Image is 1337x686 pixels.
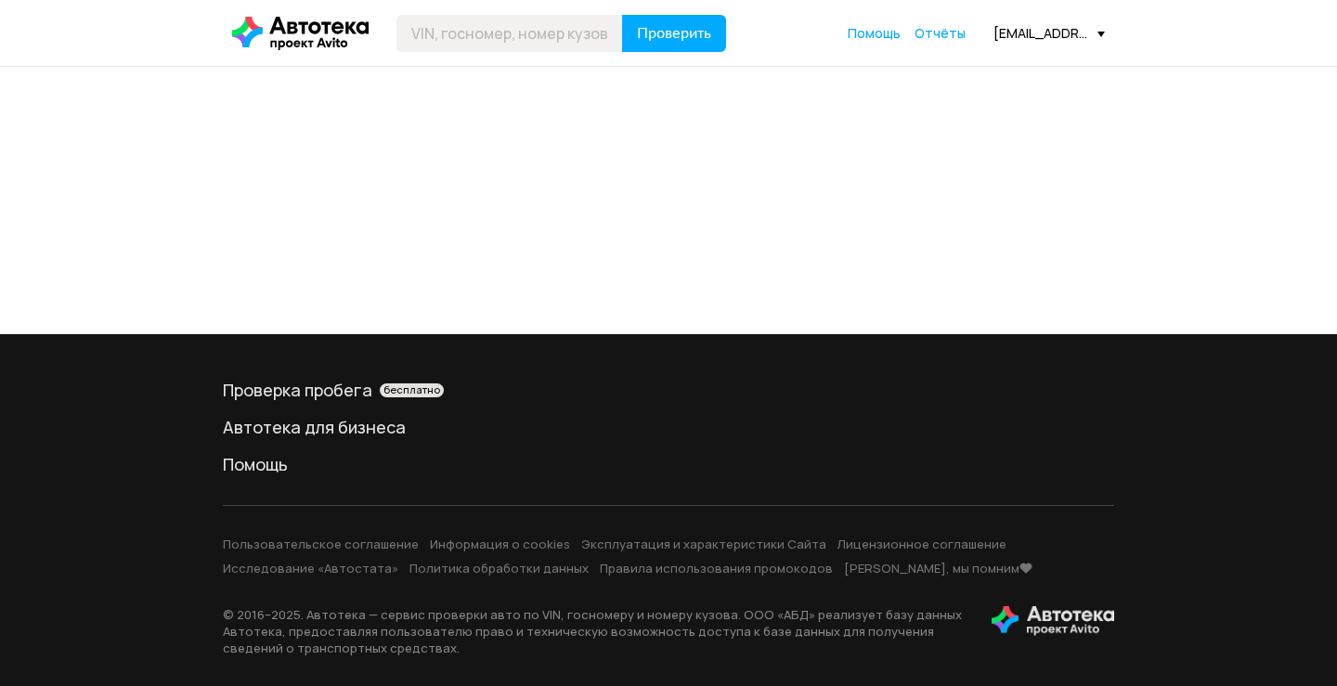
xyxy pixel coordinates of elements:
[223,560,398,576] a: Исследование «Автостата»
[848,24,901,42] span: Помощь
[844,560,1032,576] a: [PERSON_NAME], мы помним
[223,536,419,552] a: Пользовательское соглашение
[409,560,589,576] a: Политика обработки данных
[622,15,726,52] button: Проверить
[837,536,1006,552] a: Лицензионное соглашение
[581,536,826,552] a: Эксплуатация и характеристики Сайта
[848,24,901,43] a: Помощь
[223,606,962,656] p: © 2016– 2025 . Автотека — сервис проверки авто по VIN, госномеру и номеру кузова. ООО «АБД» реали...
[915,24,966,42] span: Отчёты
[430,536,570,552] a: Информация о cookies
[223,379,1114,401] div: Проверка пробега
[223,453,1114,475] a: Помощь
[637,26,711,41] span: Проверить
[600,560,833,576] a: Правила использования промокодов
[992,606,1114,636] img: tWS6KzJlK1XUpy65r7uaHVIs4JI6Dha8Nraz9T2hA03BhoCc4MtbvZCxBLwJIh+mQSIAkLBJpqMoKVdP8sONaFJLCz6I0+pu7...
[396,15,623,52] input: VIN, госномер, номер кузова
[223,416,1114,438] a: Автотека для бизнеса
[383,383,440,396] span: бесплатно
[993,24,1105,42] div: [EMAIL_ADDRESS][DOMAIN_NAME]
[915,24,966,43] a: Отчёты
[223,379,1114,401] a: Проверка пробегабесплатно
